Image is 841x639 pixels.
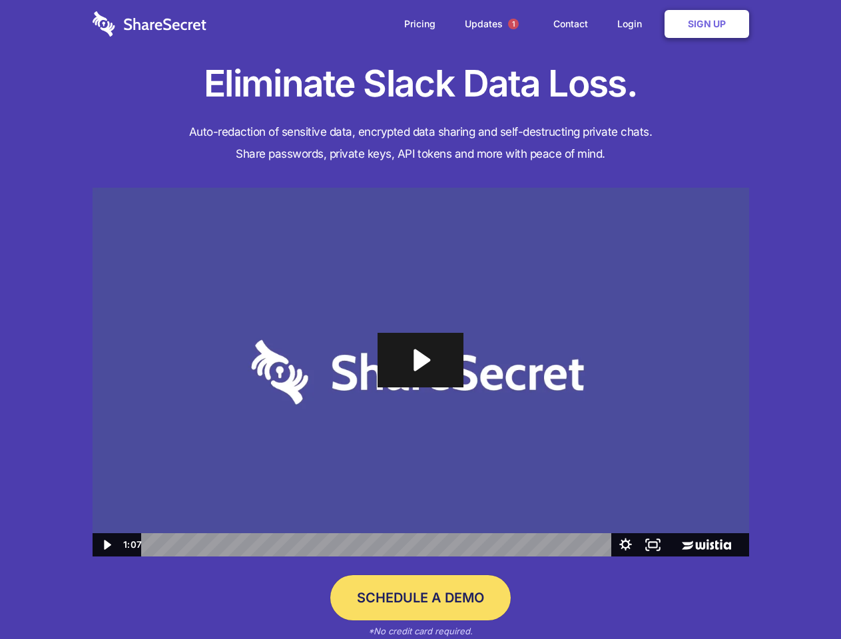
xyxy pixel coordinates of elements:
[93,121,749,165] h4: Auto-redaction of sensitive data, encrypted data sharing and self-destructing private chats. Shar...
[774,572,825,623] iframe: Drift Widget Chat Controller
[93,60,749,108] h1: Eliminate Slack Data Loss.
[330,575,511,620] a: Schedule a Demo
[368,626,473,636] em: *No credit card required.
[665,10,749,38] a: Sign Up
[612,533,639,556] button: Show settings menu
[667,533,748,556] a: Wistia Logo -- Learn More
[391,3,449,45] a: Pricing
[93,11,206,37] img: logo-wordmark-white-trans-d4663122ce5f474addd5e946df7df03e33cb6a1c49d2221995e7729f52c070b2.svg
[93,533,120,556] button: Play Video
[540,3,601,45] a: Contact
[378,333,463,387] button: Play Video: Sharesecret Slack Extension
[93,188,749,557] img: Sharesecret
[508,19,519,29] span: 1
[604,3,662,45] a: Login
[152,533,605,556] div: Playbar
[639,533,667,556] button: Fullscreen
